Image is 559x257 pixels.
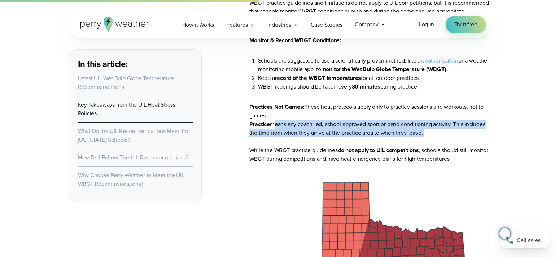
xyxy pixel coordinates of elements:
[249,120,270,128] strong: Practice
[78,74,174,91] a: Latest UIL Wet Bulb Globe Temperature Recommendations
[249,103,305,111] strong: Practices Not Games:
[78,171,184,188] a: Why Choose Perry Weather to Meet the UIL WBGT Recommendations?
[249,103,490,120] li: These heat protocols apply only to practice sessions and workouts, not to games.
[249,146,490,163] li: While the WBGT practice guidelines , schools should still monitor WBGT during competitions and ha...
[226,21,248,29] span: Features
[420,56,458,65] a: weather station
[78,58,193,70] h3: In this article:
[78,153,188,162] a: How Do I Follow The UIL Recommendations?
[454,20,477,29] span: Try it free
[78,127,190,144] a: What Do the UIL Recommendations Mean For [US_STATE] Schools?
[275,74,361,82] strong: record of the WBGT temperatures
[267,21,291,29] span: Industries
[182,21,214,29] span: How it Works
[321,65,448,73] strong: monitor the Wet Bulb Globe Temperature (WBGT).
[249,120,490,146] li: means any coach-led, school-approved sport or band conditioning activity. This includes the time ...
[355,20,379,29] span: Company
[258,56,490,74] li: Schools are suggested to use a scientifically proven method, like a or a weather monitoring mobil...
[517,236,541,245] span: Call sales
[78,100,175,117] a: Key Takeaways from the UIL Heat Stress Policies
[311,21,343,29] span: Case Studies
[249,36,341,44] strong: Monitor & Record WBGT Conditions:
[338,146,419,154] strong: do not apply to UIL competitions
[305,17,349,32] a: Case Studies
[352,82,380,91] strong: 30 minutes
[419,20,434,29] a: Log in
[176,17,220,32] a: How it Works
[258,74,490,82] li: Keep a for all outdoor practices.
[446,16,486,33] a: Try it free
[500,232,550,248] a: Call sales
[258,82,490,91] li: WBGT readings should be taken every during practice.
